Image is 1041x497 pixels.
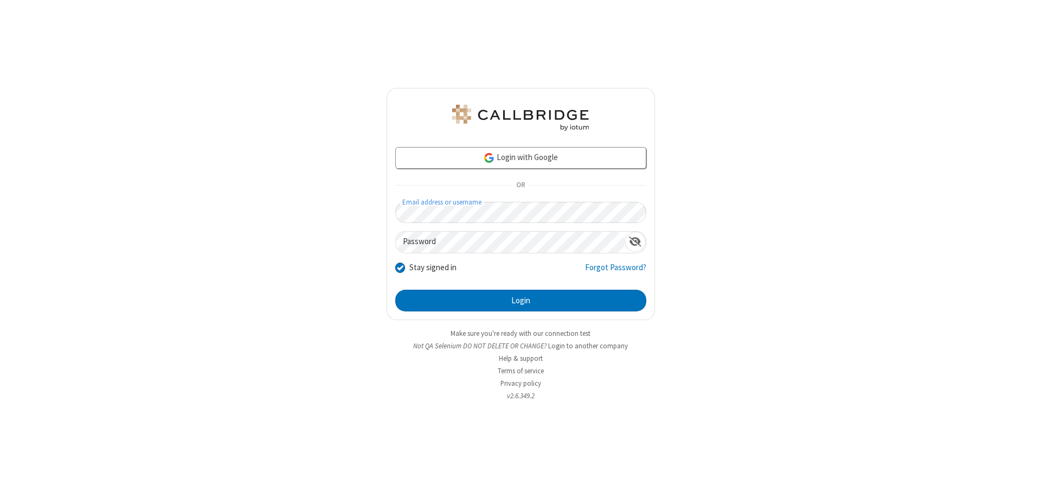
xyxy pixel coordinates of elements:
a: Forgot Password? [585,262,646,282]
a: Terms of service [498,366,544,375]
div: Show password [625,232,646,252]
img: google-icon.png [483,152,495,164]
a: Login with Google [395,147,646,169]
a: Privacy policy [500,379,541,388]
a: Help & support [499,354,543,363]
button: Login to another company [548,341,628,351]
li: Not QA Selenium DO NOT DELETE OR CHANGE? [387,341,655,351]
button: Login [395,290,646,311]
label: Stay signed in [409,262,457,274]
input: Password [396,232,625,253]
li: v2.6.349.2 [387,391,655,401]
img: QA Selenium DO NOT DELETE OR CHANGE [450,105,591,131]
input: Email address or username [395,202,646,223]
span: OR [512,178,529,193]
a: Make sure you're ready with our connection test [451,329,590,338]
